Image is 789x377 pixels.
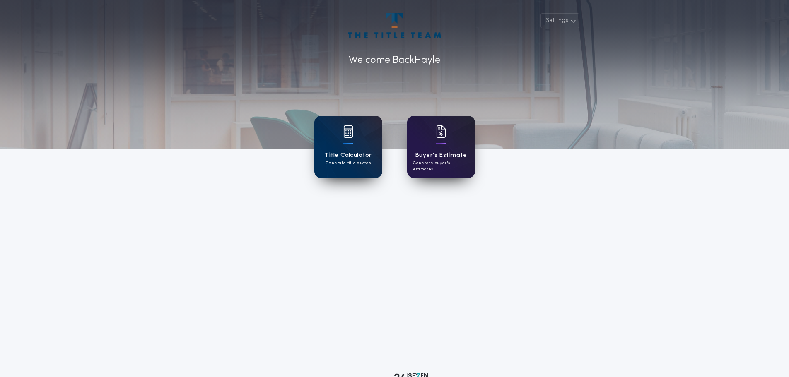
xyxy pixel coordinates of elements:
[348,13,441,38] img: account-logo
[436,125,446,138] img: card icon
[324,151,372,160] h1: Title Calculator
[540,13,579,28] button: Settings
[413,160,469,173] p: Generate buyer's estimates
[314,116,382,178] a: card iconTitle CalculatorGenerate title quotes
[415,151,467,160] h1: Buyer's Estimate
[407,116,475,178] a: card iconBuyer's EstimateGenerate buyer's estimates
[349,53,440,68] p: Welcome Back Hayle
[326,160,371,166] p: Generate title quotes
[343,125,353,138] img: card icon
